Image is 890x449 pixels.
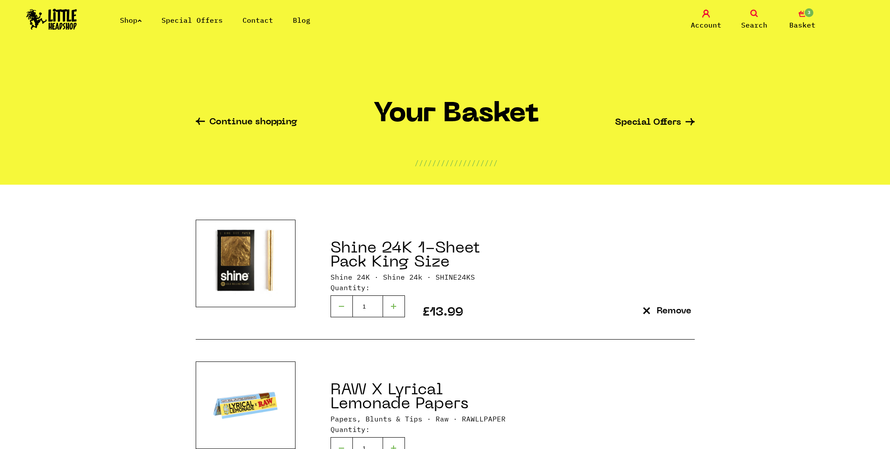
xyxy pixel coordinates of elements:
[196,118,297,128] a: Continue shopping
[462,414,506,423] span: SKU
[789,20,816,30] span: Basket
[331,282,370,293] label: Quantity:
[732,10,776,30] a: Search
[293,16,310,25] a: Blog
[26,9,77,30] img: Little Head Shop Logo
[331,273,379,281] span: Category
[804,7,814,18] span: 3
[436,273,475,281] span: SKU
[657,307,691,316] p: Remove
[383,273,431,281] span: Brand
[640,305,695,317] button: Remove
[691,20,721,30] span: Account
[120,16,142,25] a: Shop
[741,20,767,30] span: Search
[331,241,480,270] a: Shine 24K 1-Sheet Pack King Size
[415,158,498,168] p: ///////////////////
[781,10,824,30] a: 3 Basket
[331,424,370,435] label: Quantity:
[162,16,223,25] a: Special Offers
[373,99,539,136] h1: Your Basket
[615,118,695,127] a: Special Offers
[436,414,457,423] span: Brand
[422,308,463,317] p: £13.99
[211,362,280,449] img: Product
[243,16,273,25] a: Contact
[331,414,431,423] span: Category
[331,383,468,412] a: RAW X Lyrical Lemonade Papers
[211,220,280,307] img: Product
